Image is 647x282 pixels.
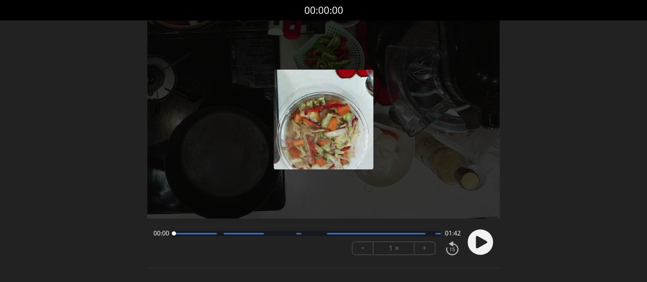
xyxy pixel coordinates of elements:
img: Poster Image [274,70,373,169]
button: + [414,242,435,254]
span: 01:42 [445,229,461,237]
div: 1 × [373,242,414,254]
button: − [352,242,373,254]
a: 00:00:00 [304,3,343,18]
span: 00:00 [153,229,169,237]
